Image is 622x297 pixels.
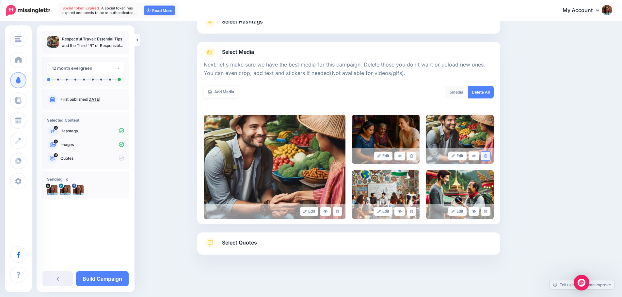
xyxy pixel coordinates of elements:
[60,97,124,102] p: First published
[222,17,263,26] span: Select Hashtags
[73,185,84,195] img: 17021899_1357698867620135_8065502027866553677_n-bsa33603.jpg
[47,36,59,48] img: 570db62d33e3284a719d359c200a1efe_thumb.jpg
[204,86,238,98] a: Add Media
[54,153,58,157] span: 14
[87,97,100,102] a: [DATE]
[468,86,494,98] a: Delete All
[52,65,116,72] div: 12 month evergreen
[144,6,175,15] a: Read More
[204,61,494,78] p: Next, let's make sure we have the best media for this campaign. Delete those you don't want or up...
[574,275,589,290] div: Open Intercom Messenger
[222,238,257,247] span: Select Quotes
[15,36,22,42] img: menu.png
[60,142,124,148] p: Images
[550,280,614,289] a: Tell us how we can improve
[54,126,58,130] span: 3
[204,17,494,34] a: Select Hashtags
[47,185,57,195] img: f4Urj5yC-23300.jpg
[204,47,494,57] a: Select Media
[445,86,468,98] div: media
[222,48,254,56] span: Select Media
[204,238,494,255] a: Select Quotes
[60,128,124,134] p: Hashtags
[6,5,50,16] img: Missinglettr
[204,115,345,219] img: 570db62d33e3284a719d359c200a1efe_large.jpg
[556,3,612,19] a: My Account
[426,115,494,164] img: ba3c5bedcf526b4520be9af32c4555a4_large.jpg
[62,6,137,15] span: A social token has expired and needs to be re-authenticated…
[426,170,494,219] img: b2bbfcb45d0a4459225bb95194f4bec8_large.jpg
[62,36,124,49] p: Respectful Travel: Essential Tips and the Third “R” of Responsible Travel
[47,118,124,123] h4: Selected Content
[448,207,467,216] a: Edit
[448,152,467,160] a: Edit
[450,90,452,95] span: 5
[374,207,393,216] a: Edit
[47,177,124,182] h4: Sending To
[60,185,71,195] img: 1664829468531-43789.png
[374,152,393,160] a: Edit
[47,62,124,75] button: 12 month evergreen
[54,140,58,143] span: 5
[352,170,420,219] img: a1baf892c3b2b41e1daa78ea78f3a6a3_large.jpg
[352,115,420,164] img: 76d9db3fce01d09a12afcfb8b36640d4_large.jpg
[204,57,494,219] div: Select Media
[300,207,319,216] a: Edit
[60,156,124,161] p: Quotes
[62,6,100,10] span: Social Token Expired.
